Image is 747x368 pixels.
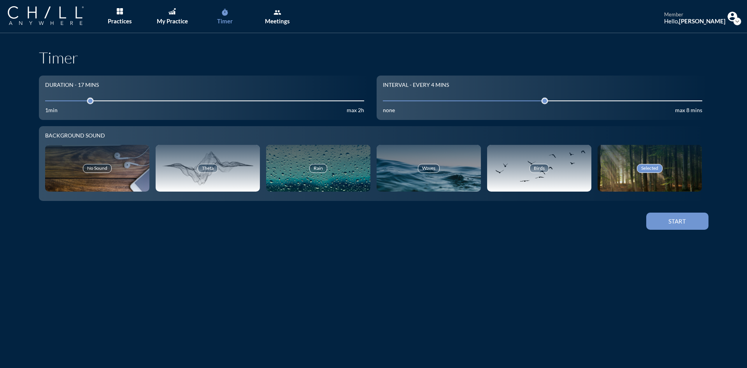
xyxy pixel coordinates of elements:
img: Company Logo [8,6,84,25]
div: Meetings [265,18,290,25]
div: max 8 mins [675,107,702,114]
i: group [274,9,281,16]
img: Profile icon [728,12,737,21]
a: Company Logo [8,6,99,26]
div: 1min [45,107,58,114]
div: Start [660,218,695,225]
div: Practices [108,18,132,25]
strong: [PERSON_NAME] [679,18,726,25]
div: Waves [418,164,440,173]
div: Birds [530,164,549,173]
button: Start [646,213,708,230]
div: Hello, [664,18,726,25]
img: List [117,8,123,14]
div: member [664,12,726,18]
div: Selected [637,164,663,173]
div: Timer [217,18,233,25]
img: Graph [168,8,175,14]
div: Rain [309,164,327,173]
div: My Practice [157,18,188,25]
i: timer [221,9,229,16]
i: expand_more [733,18,741,25]
div: Duration - 17 mins [45,82,99,88]
div: Theta [198,164,218,173]
div: Interval - Every 4 mins [383,82,449,88]
h1: Timer [39,48,708,67]
div: No Sound [83,164,112,173]
div: Background sound [45,132,702,139]
div: none [383,107,395,114]
div: max 2h [347,107,364,114]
